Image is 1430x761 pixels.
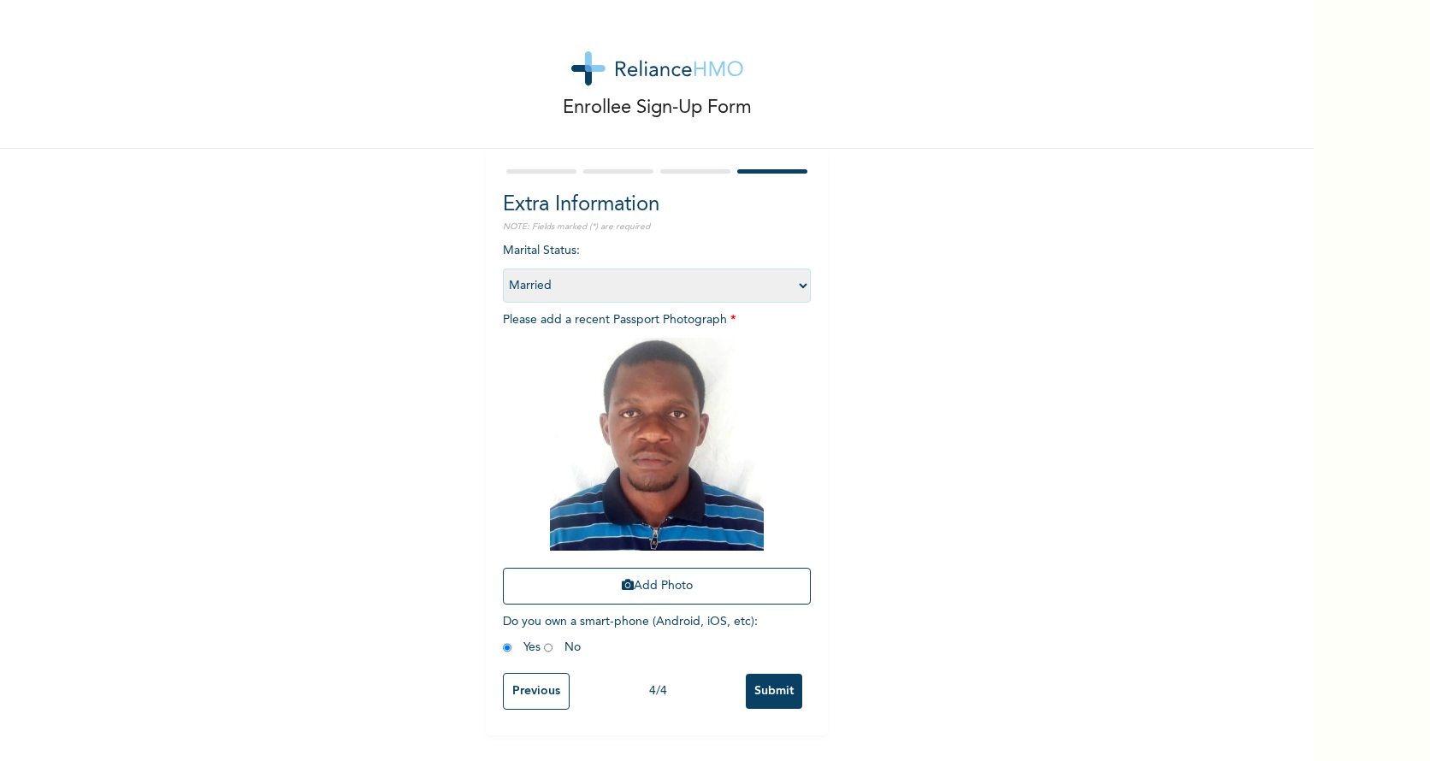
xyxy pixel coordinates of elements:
input: Previous [503,673,570,710]
span: Marital Status : [503,245,811,292]
p: Enrollee Sign-Up Form [563,94,752,122]
img: logo [571,51,743,86]
p: NOTE: Fields marked (*) are required [503,221,811,233]
span: Do you own a smart-phone (Android, iOS, etc) : Yes No [503,616,758,653]
input: Submit [746,674,802,709]
img: Crop [550,338,764,551]
button: Add Photo [503,568,811,605]
div: 4 / 4 [570,682,746,700]
h2: Extra Information [503,190,811,221]
span: Please add a recent Passport Photograph [503,314,811,613]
